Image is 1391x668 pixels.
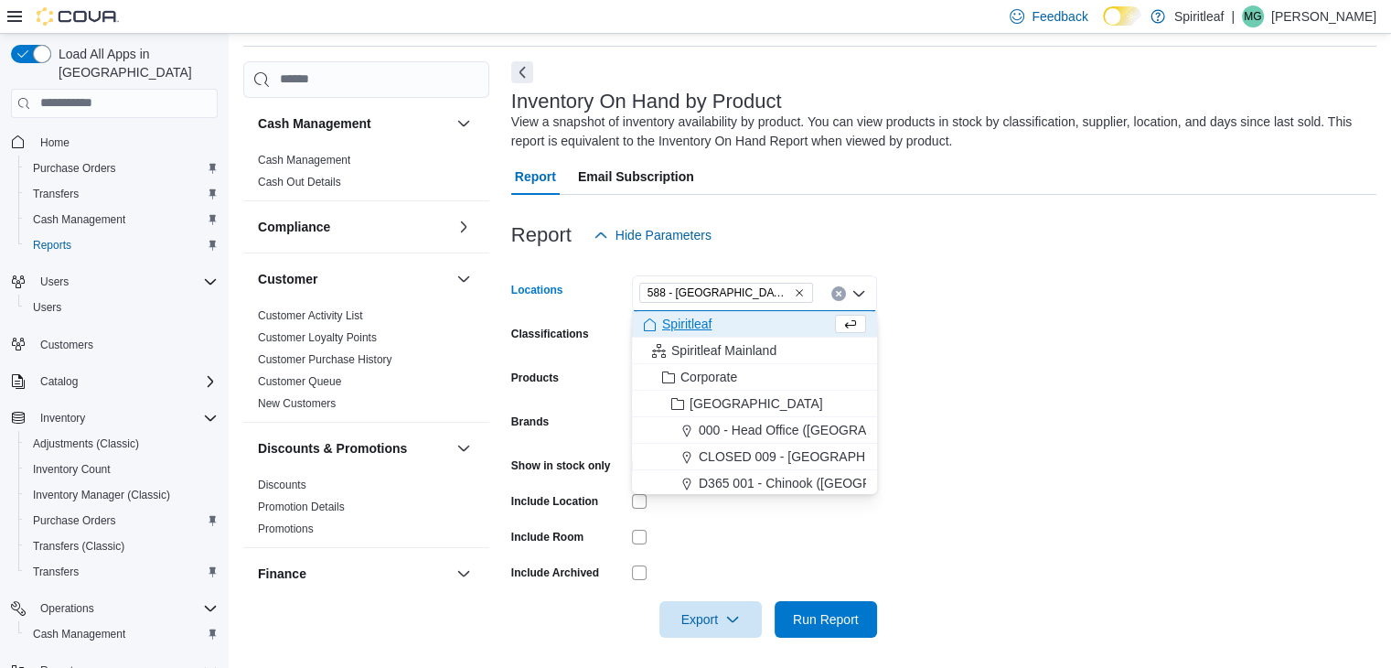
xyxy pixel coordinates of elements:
button: Corporate [632,364,877,391]
a: Discounts [258,479,306,491]
a: Inventory Count [26,458,118,480]
p: Spiritleaf [1174,5,1224,27]
span: Spiritleaf [662,315,712,333]
span: Purchase Orders [26,157,218,179]
span: Operations [33,598,218,620]
div: Cash Management [243,149,489,200]
button: Close list of options [851,286,866,301]
span: Users [33,300,61,315]
label: Include Location [511,494,598,509]
div: View a snapshot of inventory availability by product. You can view products in stock by classific... [511,113,1367,151]
span: Email Subscription [578,158,694,195]
button: Customers [4,331,225,358]
button: Transfers (Classic) [18,533,225,559]
button: Cash Management [18,621,225,647]
span: Cash Management [26,209,218,231]
span: Home [33,131,218,154]
span: Dark Mode [1103,26,1104,27]
button: Users [4,269,225,295]
span: New Customers [258,396,336,411]
span: Transfers (Classic) [33,539,124,554]
a: Reports [26,234,79,256]
span: Export [670,601,751,638]
span: [GEOGRAPHIC_DATA] [690,394,823,413]
span: Purchase Orders [33,161,116,176]
span: Customers [33,333,218,356]
input: Dark Mode [1103,6,1141,26]
span: Customer Purchase History [258,352,392,367]
span: Users [26,296,218,318]
button: Export [659,601,762,638]
label: Classifications [511,327,589,341]
button: Catalog [4,369,225,394]
button: 000 - Head Office ([GEOGRAPHIC_DATA]) [632,417,877,444]
a: Customer Loyalty Points [258,331,377,344]
button: Purchase Orders [18,156,225,181]
a: Adjustments (Classic) [26,433,146,455]
label: Brands [511,415,549,429]
span: Cash Management [33,212,125,227]
span: Hide Parameters [615,226,712,244]
h3: Report [511,224,572,246]
a: Inventory Manager (Classic) [26,484,177,506]
label: Locations [511,283,563,297]
span: Transfers [26,561,218,583]
span: Discounts [258,478,306,492]
a: Purchase Orders [26,157,123,179]
button: Users [33,271,76,293]
span: Inventory [40,411,85,426]
a: Customer Queue [258,375,341,388]
a: Customers [33,334,101,356]
button: Finance [453,563,475,585]
a: Promotions [258,523,314,535]
button: Spiritleaf Mainland [632,338,877,364]
span: Operations [40,601,94,616]
span: Spiritleaf Mainland [671,341,776,360]
label: Include Archived [511,566,599,580]
span: Reports [33,238,71,253]
span: Cash Management [33,627,125,641]
a: Transfers [26,561,86,583]
button: Inventory [33,407,92,429]
a: Cash Management [258,154,350,167]
h3: Discounts & Promotions [258,439,407,458]
button: Next [511,61,533,83]
span: Inventory Count [26,458,218,480]
span: Transfers [26,183,218,205]
span: Report [515,158,556,195]
button: Adjustments (Classic) [18,431,225,457]
button: Inventory [4,405,225,431]
span: Run Report [793,610,859,629]
span: Customer Loyalty Points [258,330,377,345]
span: Transfers [33,187,79,201]
span: Inventory Manager (Classic) [26,484,218,506]
button: Cash Management [18,207,225,232]
a: Cash Out Details [258,176,341,189]
label: Products [511,371,559,385]
button: Cash Management [453,113,475,135]
span: Transfers (Classic) [26,535,218,557]
a: New Customers [258,397,336,410]
span: Reports [26,234,218,256]
a: Transfers (Classic) [26,535,132,557]
button: Remove 588 - Spiritleaf West Hunt Crossroads (Nepean) from selection in this group [794,287,805,298]
label: Show in stock only [511,458,611,473]
button: Discounts & Promotions [258,439,449,458]
span: Catalog [33,371,218,393]
button: Customer [453,268,475,290]
a: Cash Management [26,209,133,231]
span: Inventory Manager (Classic) [33,488,170,502]
span: Promotions [258,522,314,536]
button: Transfers [18,181,225,207]
span: Cash Out Details [258,175,341,189]
span: Corporate [680,368,737,386]
button: Discounts & Promotions [453,437,475,459]
p: [PERSON_NAME] [1271,5,1376,27]
h3: Compliance [258,218,330,236]
a: Users [26,296,69,318]
span: Purchase Orders [26,510,218,532]
a: Purchase Orders [26,510,123,532]
a: Promotion Details [258,501,345,513]
button: Spiritleaf [632,311,877,338]
button: Catalog [33,371,85,393]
